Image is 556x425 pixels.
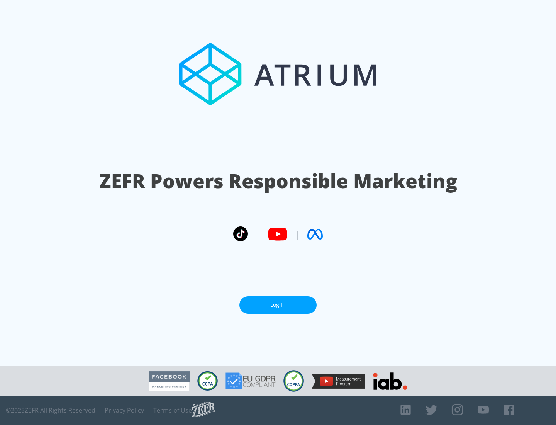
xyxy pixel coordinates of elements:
span: | [295,228,300,240]
img: CCPA Compliant [197,371,218,391]
span: © 2025 ZEFR All Rights Reserved [6,406,95,414]
h1: ZEFR Powers Responsible Marketing [99,168,457,194]
span: | [256,228,260,240]
a: Log In [239,296,317,314]
img: IAB [373,372,407,390]
img: COPPA Compliant [283,370,304,392]
a: Privacy Policy [105,406,144,414]
a: Terms of Use [153,406,192,414]
img: GDPR Compliant [225,372,276,389]
img: Facebook Marketing Partner [149,371,190,391]
img: YouTube Measurement Program [312,374,365,389]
